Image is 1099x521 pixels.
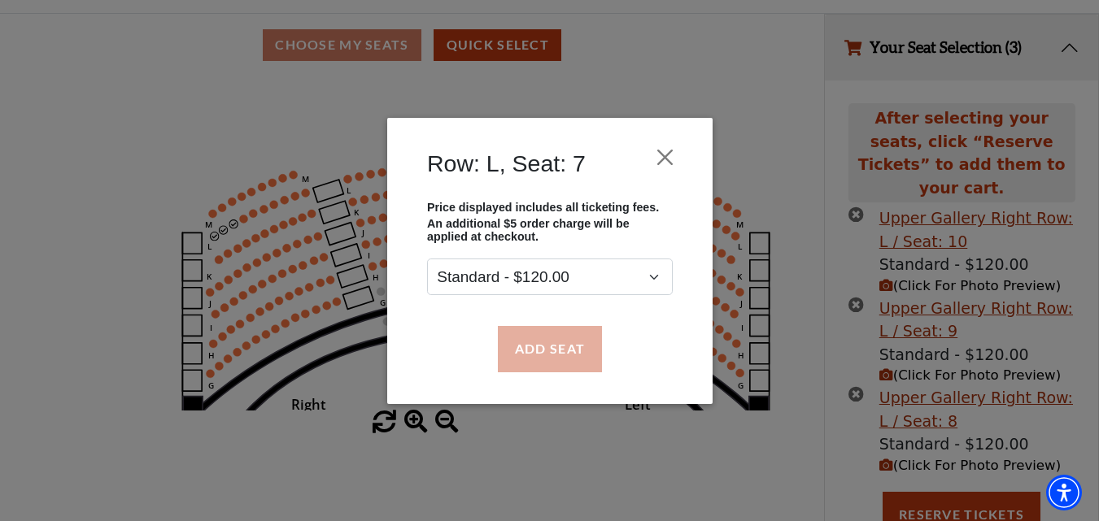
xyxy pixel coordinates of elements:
h4: Row: L, Seat: 7 [427,150,586,177]
p: An additional $5 order charge will be applied at checkout. [427,217,673,243]
div: Accessibility Menu [1046,475,1082,510]
button: Add Seat [497,326,601,371]
p: Price displayed includes all ticketing fees. [427,200,673,213]
button: Close [649,141,680,172]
